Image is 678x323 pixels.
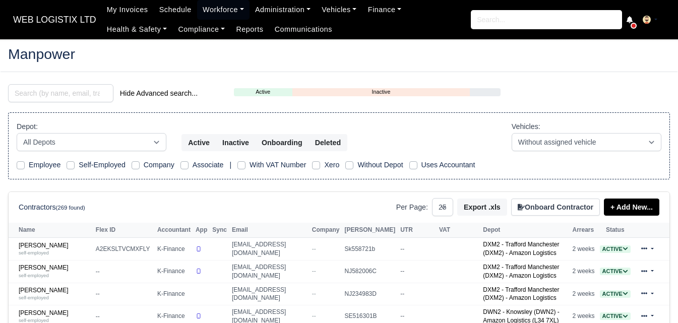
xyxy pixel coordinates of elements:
span: Active [600,290,631,298]
label: Uses Accountant [421,159,475,171]
td: K-Finance [155,260,193,283]
th: Status [597,223,633,238]
a: Active [600,312,631,319]
div: + Add New... [600,199,659,216]
a: WEB LOGISTIX LTD [8,10,101,30]
th: Company [310,223,342,238]
td: Sk558721b [342,238,398,261]
td: -- [398,260,437,283]
td: NJ234983D [342,283,398,305]
td: 2 weeks [570,238,597,261]
label: Self-Employed [79,159,126,171]
span: -- [312,312,316,319]
th: Flex ID [93,223,155,238]
small: self-employed [19,295,49,300]
label: With VAT Number [250,159,306,171]
label: Without Depot [357,159,403,171]
a: Active [234,88,292,96]
input: Search (by name, email, transporter id) ... [8,84,113,102]
td: NJ582006C [342,260,398,283]
label: Employee [29,159,60,171]
th: [PERSON_NAME] [342,223,398,238]
small: self-employed [19,250,49,255]
label: Associate [193,159,224,171]
a: Active [600,245,631,252]
h6: Contractors [19,203,85,212]
a: Communications [269,20,338,39]
a: [PERSON_NAME] self-employed [19,242,91,256]
td: K-Finance [155,238,193,261]
td: [EMAIL_ADDRESS][DOMAIN_NAME] [229,283,310,305]
a: Reports [230,20,269,39]
a: DXM2 - Trafford Manchester (DXM2) - Amazon Logistics [483,286,559,302]
a: DXM2 - Trafford Manchester (DXM2) - Amazon Logistics [483,241,559,256]
td: [EMAIL_ADDRESS][DOMAIN_NAME] [229,260,310,283]
button: Onboarding [255,134,309,151]
small: self-employed [19,273,49,278]
span: -- [312,268,316,275]
button: Active [181,134,216,151]
a: DXM2 - Trafford Manchester (DXM2) - Amazon Logistics [483,264,559,279]
th: Email [229,223,310,238]
button: Inactive [216,134,256,151]
label: Vehicles: [512,121,540,133]
a: Health & Safety [101,20,173,39]
td: -- [398,283,437,305]
a: + Add New... [604,199,659,216]
button: Hide Advanced search... [113,85,204,102]
span: -- [312,290,316,297]
span: -- [312,245,316,252]
span: Active [600,245,631,253]
th: Sync [210,223,229,238]
td: 2 weeks [570,283,597,305]
input: Search... [471,10,622,29]
th: VAT [437,223,480,238]
h2: Manpower [8,47,670,61]
td: 2 weeks [570,260,597,283]
th: Arrears [570,223,597,238]
th: Name [9,223,93,238]
label: Xero [324,159,339,171]
td: -- [93,283,155,305]
a: Inactive [292,88,470,96]
td: [EMAIL_ADDRESS][DOMAIN_NAME] [229,238,310,261]
td: A2EKSLTVCMXFLY [93,238,155,261]
th: Accountant [155,223,193,238]
td: -- [93,260,155,283]
span: | [229,161,231,169]
label: Per Page: [396,202,428,213]
th: App [193,223,210,238]
a: Compliance [172,20,230,39]
div: Manpower [1,39,677,72]
th: Depot [480,223,570,238]
button: Export .xls [457,199,507,216]
small: (269 found) [56,205,85,211]
small: self-employed [19,317,49,323]
a: Active [600,268,631,275]
button: Onboard Contractor [511,199,600,216]
a: Active [600,290,631,297]
button: Deleted [309,134,347,151]
td: -- [398,238,437,261]
label: Company [144,159,174,171]
th: UTR [398,223,437,238]
label: Depot: [17,121,38,133]
a: [PERSON_NAME] self-employed [19,287,91,301]
a: [PERSON_NAME] self-employed [19,264,91,279]
td: K-Finance [155,283,193,305]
